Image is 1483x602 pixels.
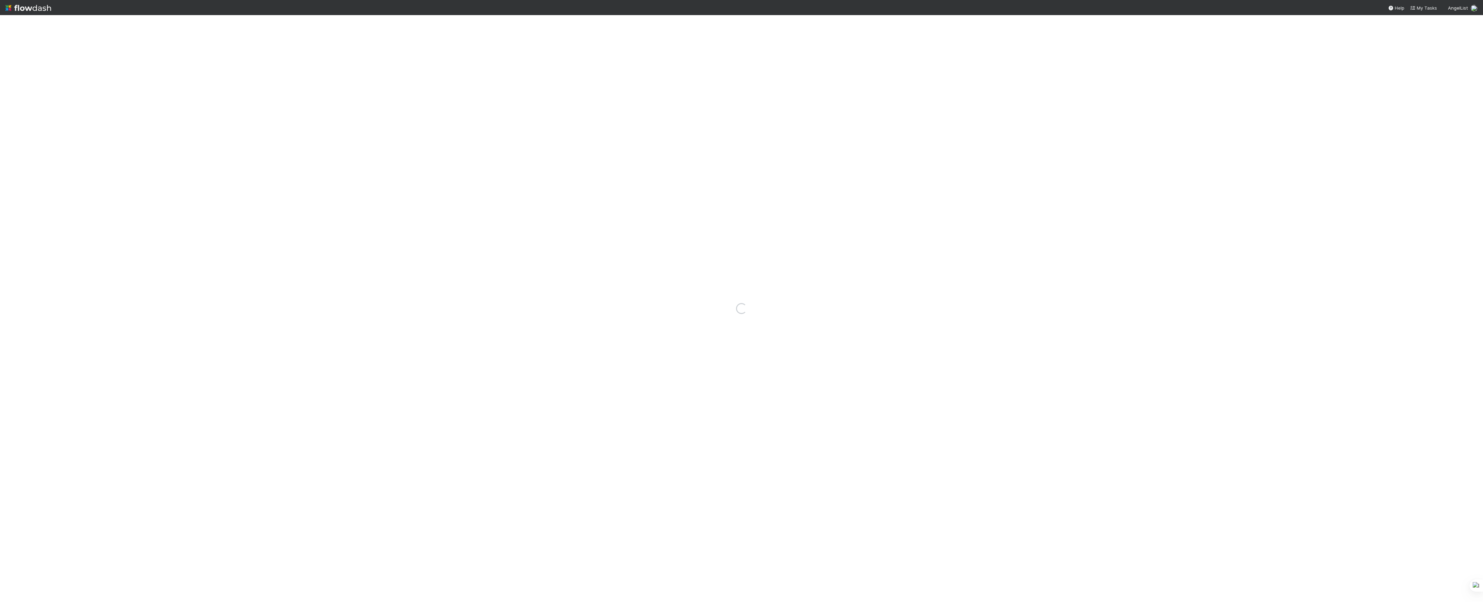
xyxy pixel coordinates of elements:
div: Help [1388,4,1404,11]
img: avatar_b6a6ccf4-6160-40f7-90da-56c3221167ae.png [1471,5,1478,12]
a: My Tasks [1410,4,1437,11]
img: logo-inverted-e16ddd16eac7371096b0.svg [5,2,51,14]
span: My Tasks [1410,5,1437,11]
span: AngelList [1448,5,1468,11]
